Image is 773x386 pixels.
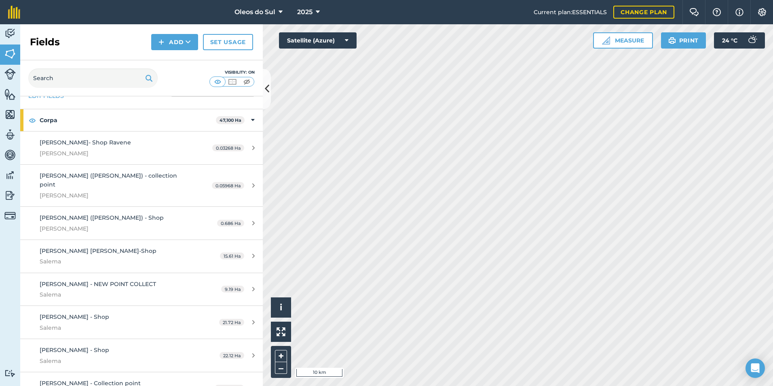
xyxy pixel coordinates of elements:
a: [PERSON_NAME] ([PERSON_NAME]) - Shop[PERSON_NAME]0.686 Ha [20,207,263,240]
button: Print [661,32,706,49]
img: svg+xml;base64,PHN2ZyB4bWxucz0iaHR0cDovL3d3dy53My5vcmcvMjAwMC9zdmciIHdpZHRoPSI1NiIgaGVpZ2h0PSI2MC... [4,88,16,100]
img: svg+xml;base64,PHN2ZyB4bWxucz0iaHR0cDovL3d3dy53My5vcmcvMjAwMC9zdmciIHdpZHRoPSI1MCIgaGVpZ2h0PSI0MC... [213,78,223,86]
button: + [275,350,287,362]
span: 15.61 Ha [220,252,244,259]
span: Salema [40,323,192,332]
span: [PERSON_NAME] [40,149,192,158]
img: svg+xml;base64,PD94bWwgdmVyc2lvbj0iMS4wIiBlbmNvZGluZz0idXRmLTgiPz4KPCEtLSBHZW5lcmF0b3I6IEFkb2JlIE... [4,129,16,141]
img: svg+xml;base64,PD94bWwgdmVyc2lvbj0iMS4wIiBlbmNvZGluZz0idXRmLTgiPz4KPCEtLSBHZW5lcmF0b3I6IEFkb2JlIE... [4,149,16,161]
img: svg+xml;base64,PHN2ZyB4bWxucz0iaHR0cDovL3d3dy53My5vcmcvMjAwMC9zdmciIHdpZHRoPSI1NiIgaGVpZ2h0PSI2MC... [4,108,16,121]
a: [PERSON_NAME] [PERSON_NAME]-ShopSalema15.61 Ha [20,240,263,273]
span: [PERSON_NAME]- Shop Ravene [40,139,131,146]
img: svg+xml;base64,PD94bWwgdmVyc2lvbj0iMS4wIiBlbmNvZGluZz0idXRmLTgiPz4KPCEtLSBHZW5lcmF0b3I6IEFkb2JlIE... [4,369,16,377]
img: svg+xml;base64,PHN2ZyB4bWxucz0iaHR0cDovL3d3dy53My5vcmcvMjAwMC9zdmciIHdpZHRoPSI1MCIgaGVpZ2h0PSI0MC... [242,78,252,86]
span: Salema [40,290,192,299]
span: Current plan : ESSENTIALS [534,8,607,17]
img: svg+xml;base64,PHN2ZyB4bWxucz0iaHR0cDovL3d3dy53My5vcmcvMjAwMC9zdmciIHdpZHRoPSIxOCIgaGVpZ2h0PSIyNC... [29,115,36,125]
button: Add [151,34,198,50]
img: svg+xml;base64,PD94bWwgdmVyc2lvbj0iMS4wIiBlbmNvZGluZz0idXRmLTgiPz4KPCEtLSBHZW5lcmF0b3I6IEFkb2JlIE... [4,210,16,221]
button: – [275,362,287,374]
span: [PERSON_NAME] ([PERSON_NAME]) - Shop [40,214,164,221]
span: [PERSON_NAME] - Shop [40,313,109,320]
a: Set usage [203,34,253,50]
span: 21.72 Ha [219,319,244,326]
button: Satellite (Azure) [279,32,357,49]
span: Salema [40,356,192,365]
a: [PERSON_NAME] ([PERSON_NAME]) - collection point[PERSON_NAME]0.05968 Ha [20,165,263,206]
span: 2025 [297,7,313,17]
img: Two speech bubbles overlapping with the left bubble in the forefront [689,8,699,16]
span: 0.05968 Ha [212,182,244,189]
span: i [280,302,282,312]
a: [PERSON_NAME]- Shop Ravene[PERSON_NAME]0.03268 Ha [20,131,263,164]
input: Search [28,68,158,88]
span: Oleos do Sul [234,7,275,17]
img: Ruler icon [602,36,610,45]
img: svg+xml;base64,PHN2ZyB4bWxucz0iaHR0cDovL3d3dy53My5vcmcvMjAwMC9zdmciIHdpZHRoPSIxOSIgaGVpZ2h0PSIyNC... [668,36,676,45]
div: Corpa47,100 Ha [20,109,263,131]
a: [PERSON_NAME] - ShopSalema22.12 Ha [20,339,263,372]
a: Change plan [613,6,674,19]
div: Open Intercom Messenger [746,358,765,378]
span: [PERSON_NAME] - NEW POINT COLLECT [40,280,156,288]
img: A cog icon [757,8,767,16]
span: [PERSON_NAME] ([PERSON_NAME]) - collection point [40,172,177,188]
span: [PERSON_NAME] [40,191,192,200]
span: 0.03268 Ha [212,144,244,151]
img: svg+xml;base64,PHN2ZyB4bWxucz0iaHR0cDovL3d3dy53My5vcmcvMjAwMC9zdmciIHdpZHRoPSIxNCIgaGVpZ2h0PSIyNC... [158,37,164,47]
strong: 47,100 Ha [220,117,241,123]
a: [PERSON_NAME] - ShopSalema21.72 Ha [20,306,263,339]
button: Measure [593,32,653,49]
img: Four arrows, one pointing top left, one top right, one bottom right and the last bottom left [277,327,285,336]
img: fieldmargin Logo [8,6,20,19]
span: [PERSON_NAME] [PERSON_NAME]-Shop [40,247,156,255]
img: svg+xml;base64,PD94bWwgdmVyc2lvbj0iMS4wIiBlbmNvZGluZz0idXRmLTgiPz4KPCEtLSBHZW5lcmF0b3I6IEFkb2JlIE... [4,189,16,201]
div: Visibility: On [209,69,255,76]
span: [PERSON_NAME] - Shop [40,346,109,354]
img: svg+xml;base64,PHN2ZyB4bWxucz0iaHR0cDovL3d3dy53My5vcmcvMjAwMC9zdmciIHdpZHRoPSIxOSIgaGVpZ2h0PSIyNC... [145,73,153,83]
img: svg+xml;base64,PHN2ZyB4bWxucz0iaHR0cDovL3d3dy53My5vcmcvMjAwMC9zdmciIHdpZHRoPSI1NiIgaGVpZ2h0PSI2MC... [4,48,16,60]
img: svg+xml;base64,PD94bWwgdmVyc2lvbj0iMS4wIiBlbmNvZGluZz0idXRmLTgiPz4KPCEtLSBHZW5lcmF0b3I6IEFkb2JlIE... [744,32,760,49]
span: 22.12 Ha [220,352,244,359]
button: 24 °C [714,32,765,49]
strong: Corpa [40,109,216,131]
img: svg+xml;base64,PHN2ZyB4bWxucz0iaHR0cDovL3d3dy53My5vcmcvMjAwMC9zdmciIHdpZHRoPSI1MCIgaGVpZ2h0PSI0MC... [227,78,237,86]
img: A question mark icon [712,8,722,16]
span: 9.19 Ha [221,286,244,293]
span: Salema [40,257,192,266]
span: 0.686 Ha [217,220,244,227]
h2: Fields [30,36,60,49]
img: svg+xml;base64,PHN2ZyB4bWxucz0iaHR0cDovL3d3dy53My5vcmcvMjAwMC9zdmciIHdpZHRoPSIxNyIgaGVpZ2h0PSIxNy... [735,7,743,17]
img: svg+xml;base64,PD94bWwgdmVyc2lvbj0iMS4wIiBlbmNvZGluZz0idXRmLTgiPz4KPCEtLSBHZW5lcmF0b3I6IEFkb2JlIE... [4,169,16,181]
img: svg+xml;base64,PD94bWwgdmVyc2lvbj0iMS4wIiBlbmNvZGluZz0idXRmLTgiPz4KPCEtLSBHZW5lcmF0b3I6IEFkb2JlIE... [4,68,16,80]
img: svg+xml;base64,PD94bWwgdmVyc2lvbj0iMS4wIiBlbmNvZGluZz0idXRmLTgiPz4KPCEtLSBHZW5lcmF0b3I6IEFkb2JlIE... [4,28,16,40]
span: 24 ° C [722,32,737,49]
span: [PERSON_NAME] [40,224,192,233]
a: [PERSON_NAME] - NEW POINT COLLECTSalema9.19 Ha [20,273,263,306]
button: i [271,297,291,318]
